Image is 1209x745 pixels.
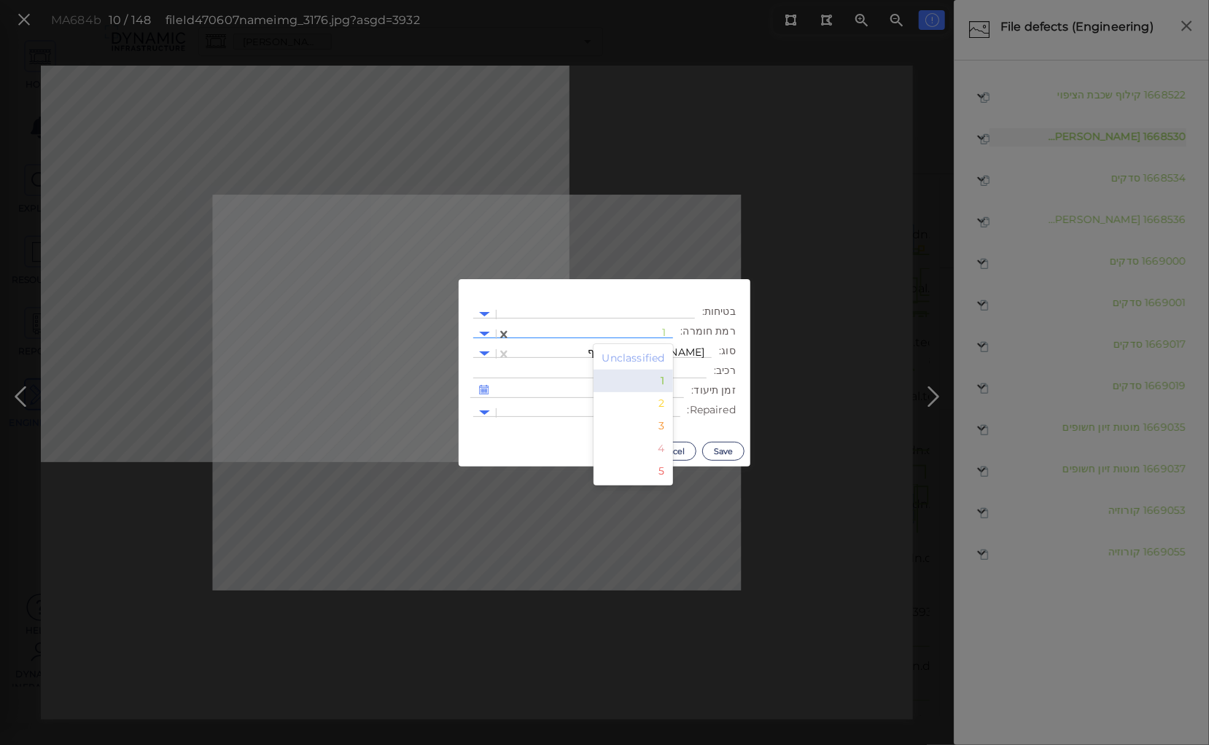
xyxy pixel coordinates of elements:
iframe: Chat [1147,679,1198,734]
div: 5 [594,460,674,483]
span: בטיחות : [702,304,736,319]
span: סוג : [719,343,736,359]
span: גומת קילוף [588,346,705,359]
button: Save [702,442,745,461]
div: 1 [594,370,674,392]
span: זמן תיעוד : [691,383,736,398]
span: 1 [662,326,666,339]
div: 2 [594,392,674,415]
div: 4 [594,437,674,460]
div: Unclassified [594,347,674,370]
span: רמת חומרה : [680,324,736,339]
div: 3 [594,415,674,437]
span: רכיב : [714,363,736,378]
span: Repaired : [688,402,736,418]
